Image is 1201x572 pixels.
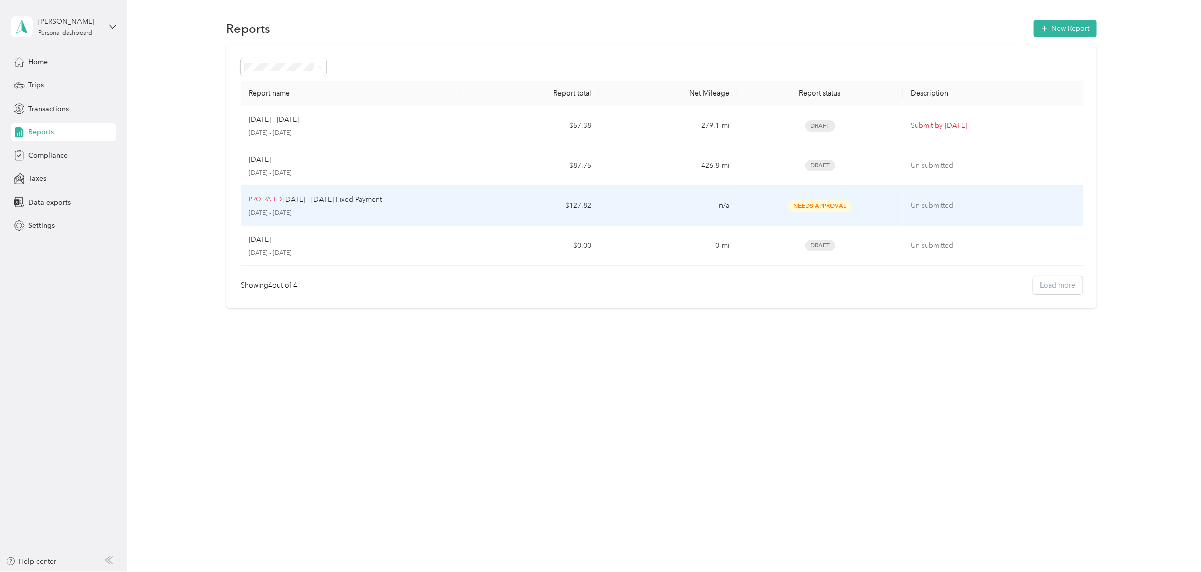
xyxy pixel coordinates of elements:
[805,160,835,171] span: Draft
[28,150,68,161] span: Compliance
[6,556,57,567] button: Help center
[911,160,1079,171] p: Un-submitted
[283,194,382,205] p: [DATE] - [DATE] Fixed Payment
[903,81,1087,106] th: Description
[28,197,71,208] span: Data exports
[249,114,299,125] p: [DATE] - [DATE]
[28,57,48,67] span: Home
[805,240,835,251] span: Draft
[461,186,599,226] td: $127.82
[461,106,599,146] td: $57.38
[38,16,101,27] div: [PERSON_NAME]
[1145,516,1201,572] iframe: Everlance-gr Chat Button Frame
[461,81,599,106] th: Report total
[249,234,271,245] p: [DATE]
[745,89,895,98] div: Report status
[241,280,297,291] div: Showing 4 out of 4
[461,146,599,186] td: $87.75
[249,129,453,138] p: [DATE] - [DATE]
[249,154,271,165] p: [DATE]
[599,226,737,266] td: 0 mi
[805,120,835,132] span: Draft
[249,209,453,218] p: [DATE] - [DATE]
[28,220,55,231] span: Settings
[38,30,92,36] div: Personal dashboard
[28,173,46,184] span: Taxes
[241,81,461,106] th: Report name
[599,81,737,106] th: Net Mileage
[249,195,282,204] p: PRO-RATED
[28,127,54,137] span: Reports
[911,240,1079,251] p: Un-submitted
[911,200,1079,211] p: Un-submitted
[28,80,44,90] span: Trips
[599,186,737,226] td: n/a
[1034,20,1097,37] button: New Report
[911,120,1079,131] p: Submit by [DATE]
[599,146,737,186] td: 426.8 mi
[28,104,69,114] span: Transactions
[599,106,737,146] td: 279.1 mi
[461,226,599,266] td: $0.00
[788,200,852,212] span: Needs Approval
[226,23,270,34] h1: Reports
[249,249,453,258] p: [DATE] - [DATE]
[249,169,453,178] p: [DATE] - [DATE]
